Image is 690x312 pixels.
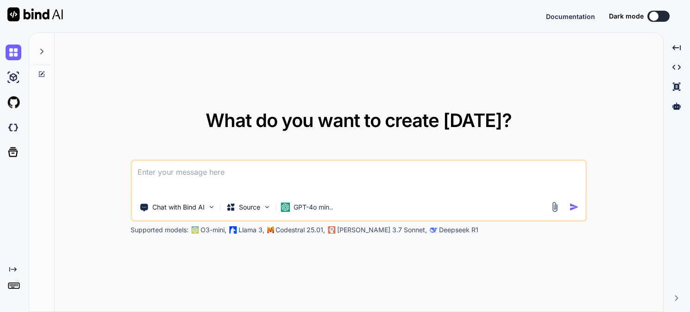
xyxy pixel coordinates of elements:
img: githubLight [6,95,21,110]
p: GPT-4o min.. [294,203,333,212]
p: Llama 3, [238,225,264,235]
img: GPT-4 [191,226,199,234]
img: ai-studio [6,70,21,85]
img: GPT-4o mini [281,203,290,212]
p: [PERSON_NAME] 3.7 Sonnet, [337,225,427,235]
p: Codestral 25.01, [276,225,325,235]
img: Pick Models [263,203,271,211]
span: Documentation [546,13,595,20]
img: Pick Tools [207,203,215,211]
img: darkCloudIdeIcon [6,120,21,135]
p: Deepseek R1 [439,225,478,235]
img: claude [430,226,437,234]
img: icon [570,202,579,212]
span: What do you want to create [DATE]? [206,109,512,132]
p: Source [239,203,260,212]
p: Supported models: [131,225,188,235]
p: Chat with Bind AI [152,203,205,212]
img: Bind AI [7,7,63,21]
img: Llama2 [229,226,237,234]
img: attachment [550,202,560,212]
p: O3-mini, [201,225,226,235]
img: claude [328,226,335,234]
img: Mistral-AI [267,227,274,233]
img: chat [6,45,21,60]
button: Documentation [546,12,595,21]
span: Dark mode [609,12,644,21]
